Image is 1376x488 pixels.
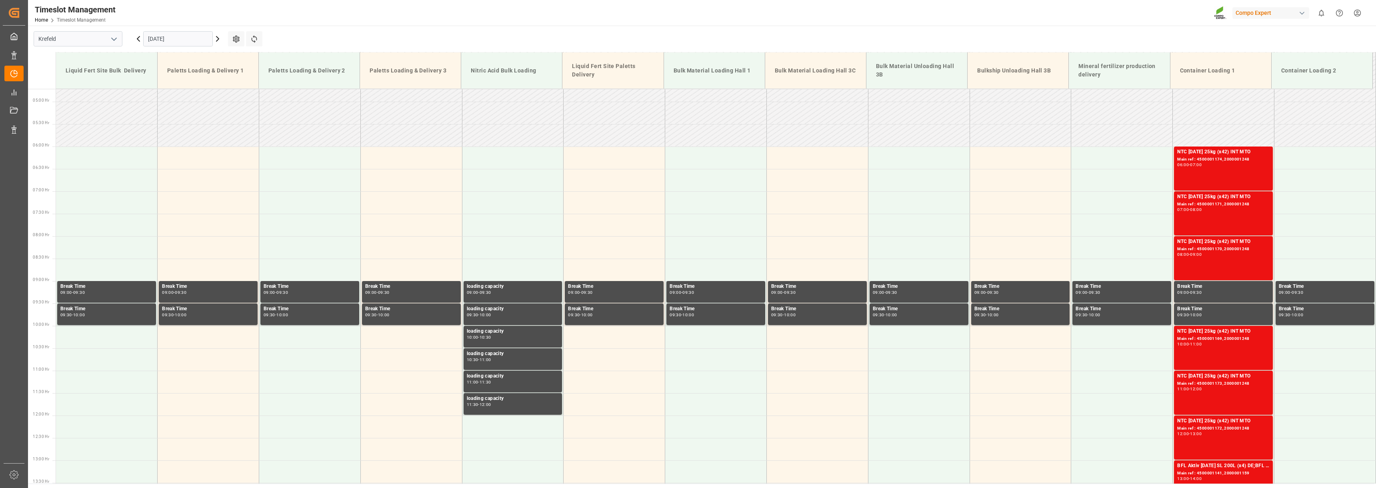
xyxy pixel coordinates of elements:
[974,313,986,317] div: 09:30
[72,313,73,317] div: -
[1278,63,1366,78] div: Container Loading 2
[33,479,49,484] span: 13:30 Hr
[772,63,860,78] div: Bulk Material Loading Hall 3C
[478,335,479,339] div: -
[480,358,491,361] div: 11:00
[873,283,965,291] div: Break Time
[1177,462,1270,470] div: BFL Aktiv [DATE] SL 200L (x4) DE;BFL Ca SL 200L (x4) CL,ES,LAT MTO
[1177,283,1270,291] div: Break Time
[60,305,153,313] div: Break Time
[987,291,999,294] div: 09:30
[873,291,884,294] div: 09:00
[467,305,559,313] div: loading capacity
[1189,387,1190,391] div: -
[884,291,886,294] div: -
[366,63,454,78] div: Paletts Loading & Delivery 3
[467,403,478,406] div: 11:30
[771,291,783,294] div: 09:00
[1190,253,1202,256] div: 09:00
[884,313,886,317] div: -
[974,305,1067,313] div: Break Time
[1076,283,1168,291] div: Break Time
[1190,313,1202,317] div: 10:00
[568,283,660,291] div: Break Time
[33,188,49,192] span: 07:00 Hr
[1177,148,1270,156] div: NTC [DATE] 25kg (x42) INT MTO
[62,63,151,78] div: Liquid Fert Site Bulk Delivery
[1177,425,1270,432] div: Main ref : 4500001172, 2000001248
[987,313,999,317] div: 10:00
[1177,417,1270,425] div: NTC [DATE] 25kg (x42) INT MTO
[143,31,213,46] input: DD.MM.YYYY
[1189,432,1190,436] div: -
[480,380,491,384] div: 11:30
[1177,342,1189,346] div: 10:00
[1279,305,1371,313] div: Break Time
[175,313,186,317] div: 10:00
[33,322,49,327] span: 10:00 Hr
[1177,477,1189,480] div: 13:00
[784,313,796,317] div: 10:00
[467,372,559,380] div: loading capacity
[580,291,581,294] div: -
[467,313,478,317] div: 09:30
[1089,291,1100,294] div: 09:30
[1232,7,1309,19] div: Compo Expert
[265,63,353,78] div: Paletts Loading & Delivery 2
[162,305,254,313] div: Break Time
[581,291,593,294] div: 09:30
[580,313,581,317] div: -
[682,291,694,294] div: 09:30
[1177,156,1270,163] div: Main ref : 4500001174, 2000001248
[1177,380,1270,387] div: Main ref : 4500001173, 2000001248
[1190,342,1202,346] div: 11:00
[365,305,458,313] div: Break Time
[467,291,478,294] div: 09:00
[771,305,864,313] div: Break Time
[162,313,174,317] div: 09:30
[1075,59,1163,82] div: Mineral fertilizer production delivery
[33,434,49,439] span: 12:30 Hr
[33,277,49,282] span: 09:00 Hr
[478,291,479,294] div: -
[275,313,276,317] div: -
[771,283,864,291] div: Break Time
[60,291,72,294] div: 09:00
[1189,313,1190,317] div: -
[467,327,559,335] div: loading capacity
[467,358,478,361] div: 10:30
[1177,163,1189,167] div: 06:00
[1177,291,1189,294] div: 09:00
[1087,291,1088,294] div: -
[1177,313,1189,317] div: 09:30
[1177,335,1270,342] div: Main ref : 4500001169, 2000001248
[33,98,49,102] span: 05:00 Hr
[1177,305,1270,313] div: Break Time
[60,313,72,317] div: 09:30
[1279,283,1371,291] div: Break Time
[33,345,49,349] span: 10:30 Hr
[1189,291,1190,294] div: -
[569,59,657,82] div: Liquid Fert Site Paletts Delivery
[478,358,479,361] div: -
[33,390,49,394] span: 11:30 Hr
[264,291,275,294] div: 09:00
[974,283,1067,291] div: Break Time
[886,291,897,294] div: 09:30
[276,291,288,294] div: 09:30
[873,305,965,313] div: Break Time
[1177,432,1189,436] div: 12:00
[33,255,49,259] span: 08:30 Hr
[974,291,986,294] div: 09:00
[1087,313,1088,317] div: -
[1190,387,1202,391] div: 12:00
[175,291,186,294] div: 09:30
[1189,163,1190,167] div: -
[1279,313,1290,317] div: 09:30
[1177,63,1265,78] div: Container Loading 1
[1292,313,1303,317] div: 10:00
[771,313,783,317] div: 09:30
[108,33,120,45] button: open menu
[568,291,580,294] div: 09:00
[467,283,559,291] div: loading capacity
